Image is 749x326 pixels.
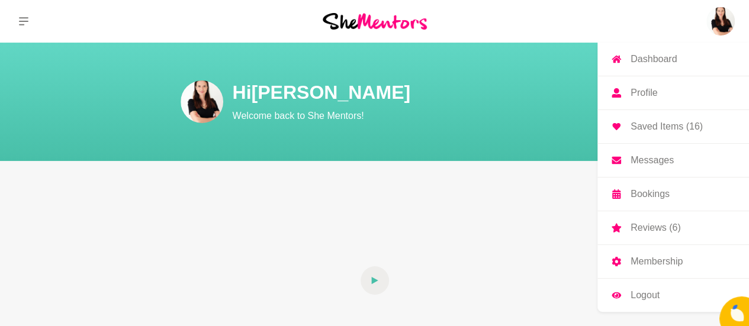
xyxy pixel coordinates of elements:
[597,43,749,76] a: Dashboard
[181,80,223,123] img: Catherine Poffe
[631,54,677,64] p: Dashboard
[597,144,749,177] a: Messages
[631,291,660,300] p: Logout
[597,211,749,244] a: Reviews (6)
[631,88,657,98] p: Profile
[323,13,427,29] img: She Mentors Logo
[597,110,749,143] a: Saved Items (16)
[631,189,670,199] p: Bookings
[631,257,683,266] p: Membership
[631,156,674,165] p: Messages
[706,7,735,35] img: Catherine Poffe
[597,76,749,109] a: Profile
[631,223,680,233] p: Reviews (6)
[597,177,749,211] a: Bookings
[706,7,735,35] a: Catherine PoffeDashboardProfileSaved Items (16)MessagesBookingsReviews (6)MembershipLogout
[233,80,659,104] h1: Hi [PERSON_NAME]
[631,122,703,131] p: Saved Items (16)
[233,109,659,123] p: Welcome back to She Mentors!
